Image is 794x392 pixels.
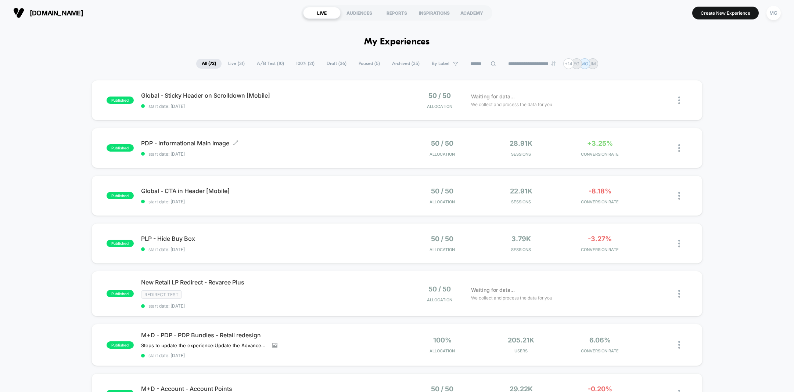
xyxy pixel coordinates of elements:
span: start date: [DATE] [141,303,397,309]
span: start date: [DATE] [141,151,397,157]
span: Allocation [427,104,452,109]
span: 22.91k [510,187,532,195]
span: published [107,144,134,152]
span: published [107,192,134,199]
span: Users [484,348,559,353]
p: MG [581,61,588,66]
div: INSPIRATIONS [416,7,453,19]
span: Waiting for data... [471,92,515,101]
h1: My Experiences [364,37,430,47]
img: close [678,192,680,200]
span: 50 / 50 [431,235,453,243]
span: 28.91k [510,139,532,147]
img: close [678,341,680,349]
div: AUDIENCES [341,7,378,19]
span: 50 / 50 [428,92,451,99]
span: Waiting for data... [471,286,515,294]
span: published [107,290,134,297]
img: end [551,61,556,66]
span: Archived ( 35 ) [387,59,425,69]
span: CONVERSION RATE [562,348,637,353]
div: + 14 [563,58,574,69]
span: Allocation [430,152,455,157]
span: -3.27% [588,235,612,243]
span: published [107,97,134,104]
span: By Label [432,61,449,66]
span: Live ( 31 ) [223,59,250,69]
span: Paused ( 5 ) [353,59,385,69]
span: start date: [DATE] [141,353,397,358]
span: Allocation [430,247,455,252]
span: Draft ( 36 ) [321,59,352,69]
span: M+D - PDP - PDP Bundles - Retail redesign [141,331,397,339]
span: Allocation [430,348,455,353]
span: New Retail LP Redirect - Revaree Plus [141,279,397,286]
span: -8.18% [589,187,611,195]
span: [DOMAIN_NAME] [30,9,83,17]
span: CONVERSION RATE [562,247,637,252]
img: close [678,240,680,247]
span: 100% ( 21 ) [291,59,320,69]
span: We collect and process the data for you [471,101,552,108]
img: close [678,144,680,152]
span: 50 / 50 [428,285,451,293]
span: 100% [433,336,452,344]
span: +3.25% [587,139,613,147]
span: Sessions [484,199,559,204]
span: start date: [DATE] [141,199,397,204]
span: All ( 72 ) [196,59,222,69]
span: Redirect Test [141,290,182,299]
span: Allocation [430,199,455,204]
button: MG [764,6,783,21]
span: CONVERSION RATE [562,199,637,204]
button: [DOMAIN_NAME] [11,7,85,19]
span: 6.06% [589,336,611,344]
span: Sessions [484,152,559,157]
div: LIVE [303,7,341,19]
span: start date: [DATE] [141,104,397,109]
span: A/B Test ( 10 ) [251,59,290,69]
span: published [107,341,134,349]
span: CONVERSION RATE [562,152,637,157]
img: close [678,290,680,298]
p: EG [574,61,579,66]
span: We collect and process the data for you [471,294,552,301]
span: Global - CTA in Header [Mobile] [141,187,397,195]
span: 205.21k [508,336,534,344]
span: PLP - Hide Buy Box [141,235,397,242]
span: published [107,240,134,247]
div: MG [766,6,781,20]
img: Visually logo [13,7,24,18]
span: 50 / 50 [431,139,453,147]
span: 3.79k [511,235,531,243]
span: 50 / 50 [431,187,453,195]
span: Steps to update the experience:Update the Advanced RulingUpdate the page targeting [141,342,267,348]
p: JM [589,61,596,66]
span: Global - Sticky Header on Scrolldown [Mobile] [141,92,397,99]
div: REPORTS [378,7,416,19]
button: Create New Experience [692,7,759,19]
span: Allocation [427,297,452,302]
img: close [678,97,680,104]
span: start date: [DATE] [141,247,397,252]
span: PDP - Informational Main Image [141,139,397,147]
span: Sessions [484,247,559,252]
div: ACADEMY [453,7,491,19]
